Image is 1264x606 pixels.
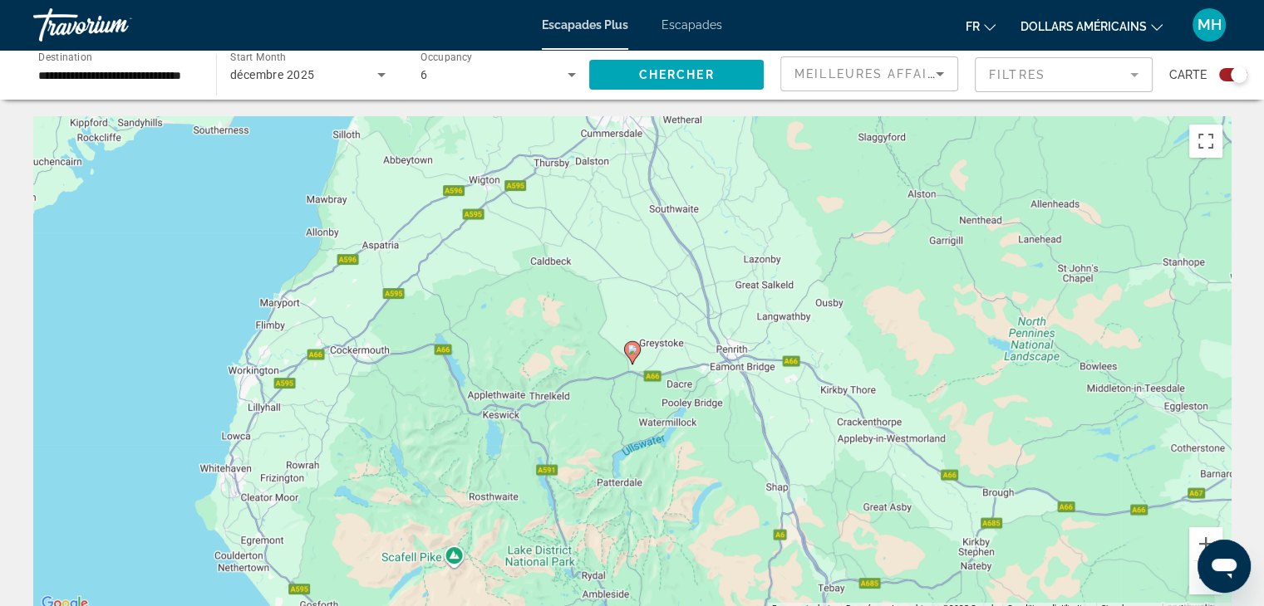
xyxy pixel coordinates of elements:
[975,56,1153,93] button: Filter
[1021,14,1163,38] button: Changer de devise
[33,3,199,46] a: Travorium
[639,68,715,81] span: Chercher
[662,18,722,32] a: Escapades
[1189,125,1222,158] button: Passer en plein écran
[1189,561,1222,594] button: Zoom arrière
[1198,16,1222,33] font: MH
[1188,7,1231,42] button: Menu utilisateur
[1198,540,1251,593] iframe: Bouton de lancement de la fenêtre de messagerie
[421,51,473,63] span: Occupancy
[421,68,427,81] span: 6
[966,14,996,38] button: Changer de langue
[1189,527,1222,560] button: Zoom avant
[542,18,628,32] a: Escapades Plus
[230,68,315,81] span: décembre 2025
[38,51,92,62] span: Destination
[1169,63,1207,86] span: Carte
[794,67,954,81] span: Meilleures affaires
[794,64,944,84] mat-select: Sort by
[589,60,764,90] button: Chercher
[966,20,980,33] font: fr
[230,51,286,63] span: Start Month
[1021,20,1147,33] font: dollars américains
